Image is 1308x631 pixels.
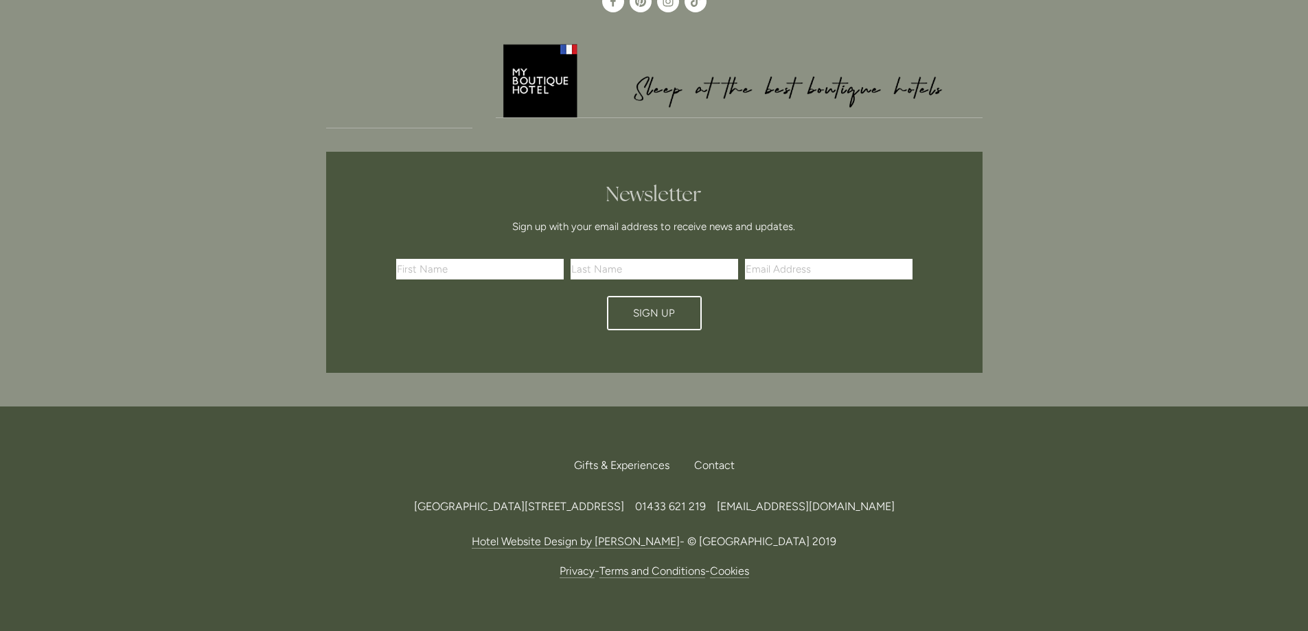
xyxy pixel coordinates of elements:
[717,500,895,513] a: [EMAIL_ADDRESS][DOMAIN_NAME]
[401,182,908,207] h2: Newsletter
[745,259,913,279] input: Email Address
[574,450,680,481] a: Gifts & Experiences
[326,532,983,551] p: - © [GEOGRAPHIC_DATA] 2019
[683,450,735,481] div: Contact
[396,259,564,279] input: First Name
[496,42,983,119] a: My Boutique Hotel - Logo
[414,500,624,513] span: [GEOGRAPHIC_DATA][STREET_ADDRESS]
[560,564,595,578] a: Privacy
[401,218,908,235] p: Sign up with your email address to receive news and updates.
[710,564,749,578] a: Cookies
[635,500,706,513] span: 01433 621 219
[574,459,669,472] span: Gifts & Experiences
[472,535,680,549] a: Hotel Website Design by [PERSON_NAME]
[599,564,705,578] a: Terms and Conditions
[633,307,675,319] span: Sign Up
[571,259,738,279] input: Last Name
[496,42,983,118] img: My Boutique Hotel - Logo
[607,296,702,330] button: Sign Up
[326,562,983,580] p: - -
